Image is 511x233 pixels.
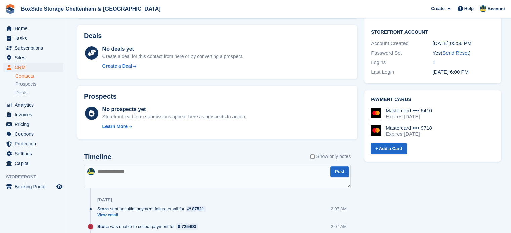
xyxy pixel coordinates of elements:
span: Sites [15,53,55,62]
a: 725493 [176,223,198,230]
a: View email [97,212,209,218]
span: Booking Portal [15,182,55,191]
a: menu [3,24,63,33]
div: was unable to collect payment for [97,223,201,230]
div: Create a deal for this contact from here or by converting a prospect. [102,53,243,60]
span: Account [487,6,505,12]
a: menu [3,149,63,158]
a: menu [3,34,63,43]
div: 1 [433,59,495,66]
div: Logins [371,59,433,66]
a: Learn More [102,123,246,130]
img: Mastercard Logo [371,125,381,136]
a: Deals [15,89,63,96]
a: menu [3,129,63,139]
label: Show only notes [310,153,351,160]
a: menu [3,139,63,149]
div: No prospects yet [102,105,246,113]
div: Mastercard •••• 5410 [386,108,432,114]
span: Settings [15,149,55,158]
input: Show only notes [310,153,315,160]
div: Account Created [371,40,433,47]
a: menu [3,53,63,62]
a: menu [3,100,63,110]
h2: Payment cards [371,97,494,102]
span: Prospects [15,81,36,88]
div: Password Set [371,49,433,57]
span: CRM [15,63,55,72]
div: Create a Deal [102,63,132,70]
span: Capital [15,159,55,168]
div: sent an initial payment failure email for [97,206,209,212]
span: Tasks [15,34,55,43]
span: Invoices [15,110,55,119]
a: menu [3,63,63,72]
span: Home [15,24,55,33]
div: 725493 [181,223,196,230]
a: menu [3,43,63,53]
a: Create a Deal [102,63,243,70]
img: Kim Virabi [87,168,95,175]
a: Prospects [15,81,63,88]
span: Stora [97,223,109,230]
a: Preview store [55,183,63,191]
div: 87521 [192,206,204,212]
div: Learn More [102,123,128,130]
img: Kim Virabi [480,5,486,12]
span: Analytics [15,100,55,110]
a: 87521 [186,206,206,212]
span: Help [464,5,474,12]
span: Create [431,5,444,12]
time: 2025-05-25 17:00:46 UTC [433,69,469,75]
a: menu [3,182,63,191]
div: Expires [DATE] [386,114,432,120]
a: BoxSafe Storage Cheltenham & [GEOGRAPHIC_DATA] [18,3,163,14]
div: [DATE] [97,197,112,203]
div: [DATE] 05:56 PM [433,40,495,47]
h2: Deals [84,32,102,40]
span: Coupons [15,129,55,139]
span: Pricing [15,120,55,129]
button: Post [330,166,349,177]
span: Deals [15,90,28,96]
div: 2:07 AM [331,206,347,212]
a: menu [3,110,63,119]
h2: Prospects [84,93,117,100]
div: Yes [433,49,495,57]
div: Storefront lead form submissions appear here as prospects to action. [102,113,246,120]
div: Last Login [371,68,433,76]
h2: Storefront Account [371,28,494,35]
span: Storefront [6,174,67,180]
img: Mastercard Logo [371,108,381,118]
span: Stora [97,206,109,212]
a: menu [3,120,63,129]
div: No deals yet [102,45,243,53]
a: Contacts [15,73,63,79]
div: Mastercard •••• 9718 [386,125,432,131]
h2: Timeline [84,153,111,161]
img: stora-icon-8386f47178a22dfd0bd8f6a31ec36ba5ce8667c1dd55bd0f319d3a0aa187defe.svg [5,4,15,14]
a: Send Reset [442,50,469,56]
span: Protection [15,139,55,149]
div: 2:07 AM [331,223,347,230]
a: menu [3,159,63,168]
div: Expires [DATE] [386,131,432,137]
a: + Add a Card [371,143,407,154]
span: Subscriptions [15,43,55,53]
span: ( ) [441,50,470,56]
